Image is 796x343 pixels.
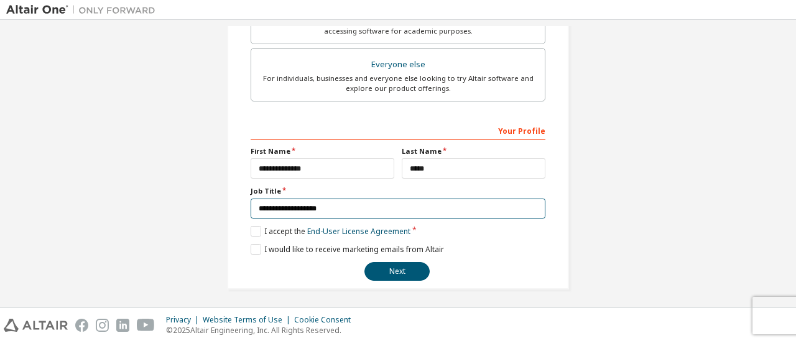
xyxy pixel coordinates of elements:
[166,325,358,336] p: © 2025 Altair Engineering, Inc. All Rights Reserved.
[96,319,109,332] img: instagram.svg
[364,262,430,281] button: Next
[259,16,537,36] div: For faculty & administrators of academic institutions administering students and accessing softwa...
[402,146,545,156] label: Last Name
[259,73,537,93] div: For individuals, businesses and everyone else looking to try Altair software and explore our prod...
[251,120,545,140] div: Your Profile
[75,319,88,332] img: facebook.svg
[251,186,545,196] label: Job Title
[4,319,68,332] img: altair_logo.svg
[6,4,162,16] img: Altair One
[166,315,203,325] div: Privacy
[259,56,537,73] div: Everyone else
[251,226,410,237] label: I accept the
[307,226,410,237] a: End-User License Agreement
[203,315,294,325] div: Website Terms of Use
[251,244,444,255] label: I would like to receive marketing emails from Altair
[294,315,358,325] div: Cookie Consent
[251,146,394,156] label: First Name
[116,319,129,332] img: linkedin.svg
[137,319,155,332] img: youtube.svg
